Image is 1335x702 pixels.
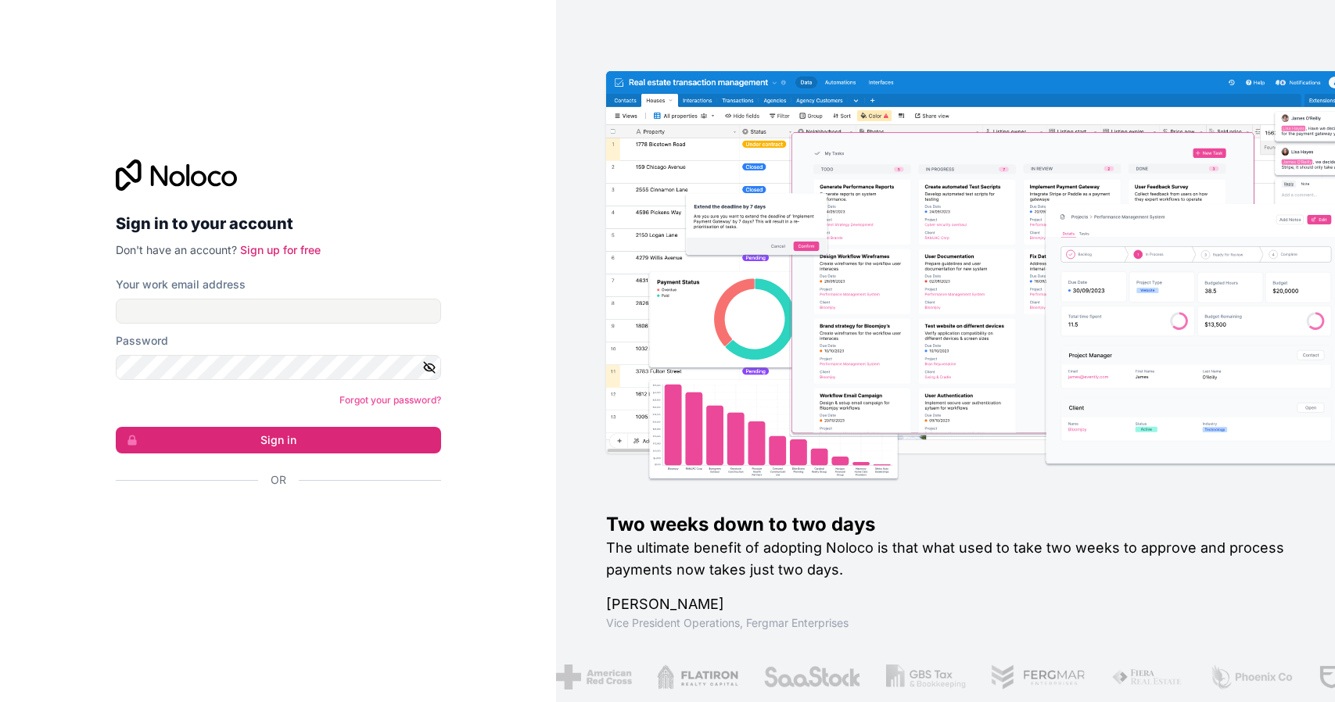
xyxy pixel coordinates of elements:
h2: Sign in to your account [116,210,441,238]
button: Sign in [116,427,441,453]
a: Forgot your password? [339,394,441,406]
label: Your work email address [116,277,246,292]
h1: Vice President Operations , Fergmar Enterprises [606,615,1285,631]
img: /assets/flatiron-C8eUkumj.png [648,664,730,689]
input: Password [116,355,441,380]
h1: Two weeks down to two days [606,512,1285,537]
img: /assets/fergmar-CudnrXN5.png [982,664,1077,689]
a: Sign up for free [240,243,321,256]
input: Email address [116,299,441,324]
span: Don't have an account? [116,243,237,256]
img: /assets/saastock-C6Zbiodz.png [754,664,852,689]
span: Or [271,472,286,488]
h2: The ultimate benefit of adopting Noloco is that what used to take two weeks to approve and proces... [606,537,1285,581]
img: /assets/gbstax-C-GtDUiK.png [877,664,957,689]
label: Password [116,333,168,349]
img: /assets/american-red-cross-BAupjrZR.png [547,664,623,689]
img: /assets/phoenix-BREaitsQ.png [1200,664,1285,689]
h1: [PERSON_NAME] [606,593,1285,615]
img: /assets/fiera-fwj2N5v4.png [1102,664,1175,689]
